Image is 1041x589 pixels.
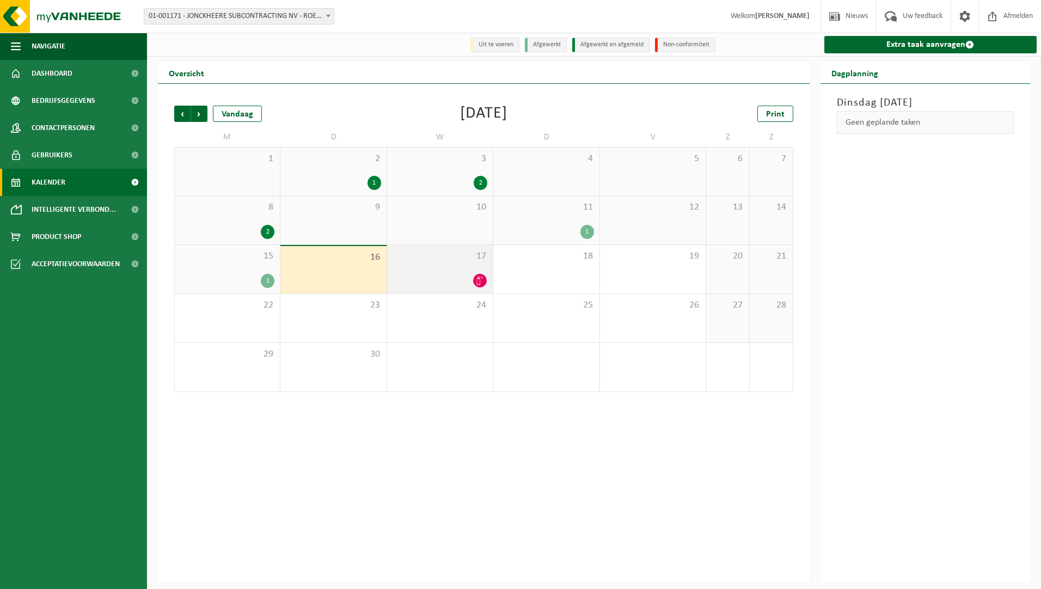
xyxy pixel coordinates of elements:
[499,299,593,311] span: 25
[368,176,381,190] div: 1
[32,223,81,250] span: Product Shop
[712,250,744,262] span: 20
[470,38,519,52] li: Uit te voeren
[755,12,810,20] strong: [PERSON_NAME]
[180,299,274,311] span: 22
[525,38,567,52] li: Afgewerkt
[191,106,207,122] span: Volgende
[757,106,793,122] a: Print
[655,38,715,52] li: Non-conformiteit
[474,176,487,190] div: 2
[755,201,787,213] span: 14
[572,38,650,52] li: Afgewerkt en afgemeld
[280,127,387,147] td: D
[286,299,381,311] span: 23
[286,348,381,360] span: 30
[820,62,889,83] h2: Dagplanning
[180,348,274,360] span: 29
[600,127,706,147] td: V
[144,9,334,24] span: 01-001171 - JONCKHEERE SUBCONTRACTING NV - ROESELARE
[32,142,72,169] span: Gebruikers
[393,250,487,262] span: 17
[460,106,507,122] div: [DATE]
[32,87,95,114] span: Bedrijfsgegevens
[393,153,487,165] span: 3
[824,36,1037,53] a: Extra taak aanvragen
[174,106,191,122] span: Vorige
[174,127,280,147] td: M
[712,201,744,213] span: 13
[158,62,215,83] h2: Overzicht
[32,114,95,142] span: Contactpersonen
[213,106,262,122] div: Vandaag
[712,299,744,311] span: 27
[32,33,65,60] span: Navigatie
[837,95,1014,111] h3: Dinsdag [DATE]
[286,251,381,263] span: 16
[605,153,700,165] span: 5
[766,110,785,119] span: Print
[755,250,787,262] span: 21
[261,225,274,239] div: 2
[750,127,793,147] td: Z
[493,127,599,147] td: D
[32,250,120,278] span: Acceptatievoorwaarden
[706,127,750,147] td: Z
[32,196,116,223] span: Intelligente verbond...
[180,201,274,213] span: 8
[286,153,381,165] span: 2
[180,153,274,165] span: 1
[712,153,744,165] span: 6
[837,111,1014,134] div: Geen geplande taken
[393,201,487,213] span: 10
[499,250,593,262] span: 18
[580,225,594,239] div: 1
[286,201,381,213] span: 9
[393,299,487,311] span: 24
[499,201,593,213] span: 11
[261,274,274,288] div: 1
[144,8,334,24] span: 01-001171 - JONCKHEERE SUBCONTRACTING NV - ROESELARE
[605,201,700,213] span: 12
[387,127,493,147] td: W
[755,299,787,311] span: 28
[605,250,700,262] span: 19
[32,60,72,87] span: Dashboard
[32,169,65,196] span: Kalender
[755,153,787,165] span: 7
[180,250,274,262] span: 15
[605,299,700,311] span: 26
[499,153,593,165] span: 4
